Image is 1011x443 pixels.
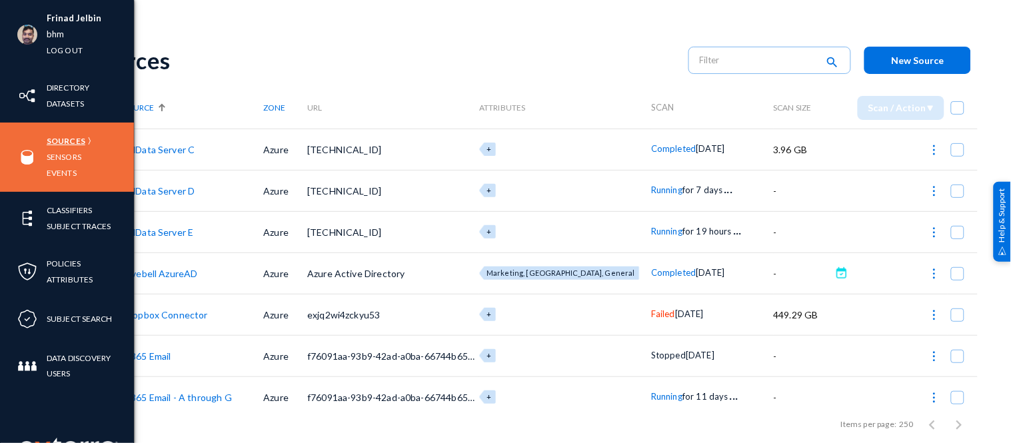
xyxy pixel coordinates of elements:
[736,221,738,237] span: .
[47,43,83,58] a: Log out
[307,268,405,279] span: Azure Active Directory
[774,103,812,113] span: Scan Size
[774,294,832,335] td: 449.29 GB
[651,308,675,319] span: Failed
[17,209,37,228] img: icon-elements.svg
[123,268,198,279] a: Divebell AzureAD
[307,144,381,155] span: [TECHNICAL_ID]
[700,50,817,70] input: Filter
[487,392,491,401] span: +
[651,267,696,278] span: Completed
[696,143,725,154] span: [DATE]
[307,392,489,403] span: f76091aa-93b9-42ad-a0ba-66744b65c468
[17,356,37,376] img: icon-members.svg
[47,219,111,234] a: Subject Traces
[123,103,154,113] span: Source
[730,386,732,402] span: .
[263,211,307,252] td: Azure
[675,308,704,319] span: [DATE]
[733,221,736,237] span: .
[774,252,832,294] td: -
[307,185,381,197] span: [TECHNICAL_ID]
[724,180,727,196] span: .
[123,103,263,113] div: Source
[727,180,730,196] span: .
[841,418,896,430] div: Items per page:
[651,391,682,402] span: Running
[682,185,723,195] span: for 7 days
[651,102,674,113] span: Scan
[998,246,1007,255] img: help_support.svg
[774,376,832,418] td: -
[47,27,64,42] a: bhm
[263,376,307,418] td: Azure
[735,386,738,402] span: .
[682,226,732,236] span: for 19 hours
[651,350,686,360] span: Stopped
[47,133,85,149] a: Sources
[47,311,113,326] a: Subject Search
[17,309,37,329] img: icon-compliance.svg
[479,103,526,113] span: Attributes
[47,11,102,27] li: Frinad Jelbin
[928,267,941,280] img: icon-more.svg
[17,147,37,167] img: icon-sources.svg
[47,96,84,111] a: Datasets
[123,350,171,362] a: O365 Email
[651,143,696,154] span: Completed
[696,267,725,278] span: [DATE]
[730,180,732,196] span: .
[928,185,941,198] img: icon-more.svg
[47,149,81,165] a: Sensors
[263,294,307,335] td: Azure
[263,335,307,376] td: Azure
[919,411,946,438] button: Previous page
[651,226,682,236] span: Running
[487,227,491,236] span: +
[928,350,941,363] img: icon-more.svg
[307,103,322,113] span: URL
[123,309,208,320] a: Dropbox Connector
[824,54,840,72] mat-icon: search
[732,386,735,402] span: .
[487,268,635,277] span: Marketing, [GEOGRAPHIC_DATA], General
[47,80,89,95] a: Directory
[47,165,77,181] a: Events
[263,103,285,113] span: Zone
[123,144,195,155] a: BHData Server C
[682,391,728,402] span: for 11 days
[17,262,37,282] img: icon-policies.svg
[686,350,714,360] span: [DATE]
[774,170,832,211] td: -
[739,221,742,237] span: .
[928,226,941,239] img: icon-more.svg
[263,252,307,294] td: Azure
[263,129,307,170] td: Azure
[928,143,941,157] img: icon-more.svg
[307,309,380,320] span: exjq2wi4zckyu53
[123,226,193,238] a: BHData Server E
[864,47,971,74] button: New Source
[123,392,232,403] a: O365 Email - A through G
[307,226,381,238] span: [TECHNICAL_ID]
[47,203,92,218] a: Classifiers
[17,86,37,106] img: icon-inventory.svg
[928,391,941,404] img: icon-more.svg
[487,145,491,153] span: +
[88,47,675,74] div: Sources
[47,272,93,287] a: Attributes
[47,350,134,381] a: Data Discovery Users
[487,186,491,195] span: +
[263,170,307,211] td: Azure
[892,55,944,66] span: New Source
[651,185,682,195] span: Running
[774,129,832,170] td: 3.96 GB
[774,335,832,376] td: -
[47,256,81,271] a: Policies
[487,310,491,318] span: +
[17,25,37,45] img: ACg8ocK1ZkZ6gbMmCU1AeqPIsBvrTWeY1xNXvgxNjkUXxjcqAiPEIvU=s96-c
[487,351,491,360] span: +
[307,350,489,362] span: f76091aa-93b9-42ad-a0ba-66744b65c468
[123,185,195,197] a: BHData Server D
[946,411,972,438] button: Next page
